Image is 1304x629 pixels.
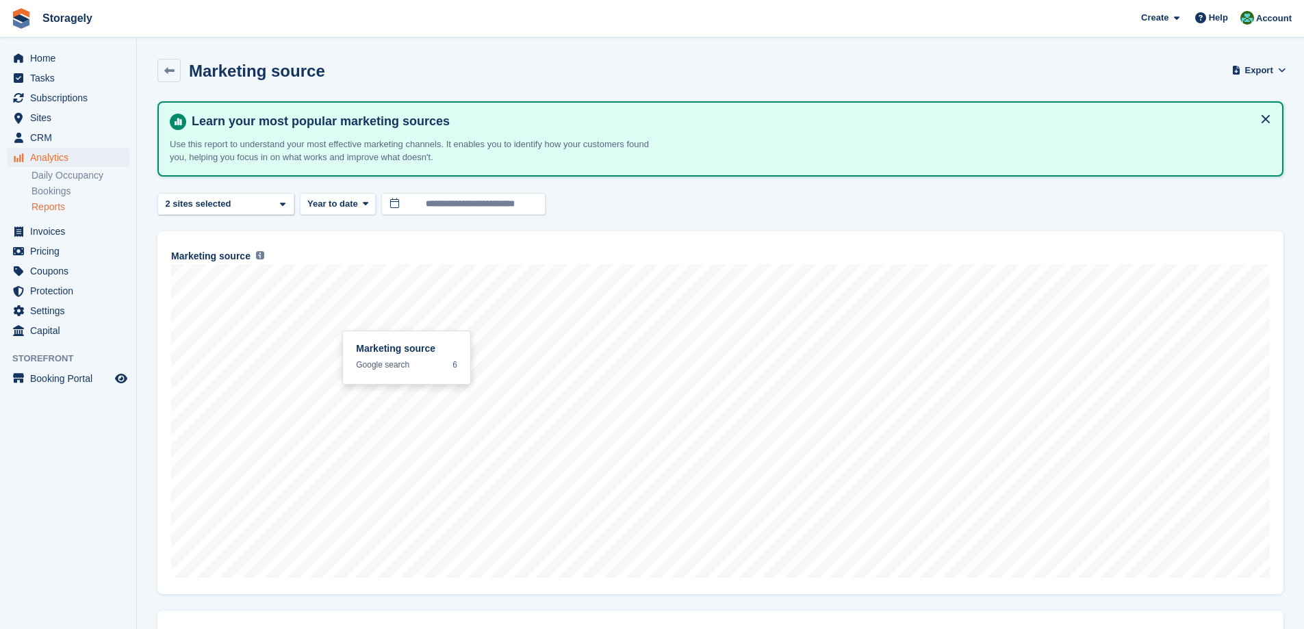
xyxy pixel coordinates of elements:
[7,369,129,388] a: menu
[30,148,112,167] span: Analytics
[300,193,376,216] button: Year to date
[37,7,98,29] a: Storagely
[31,201,129,214] a: Reports
[7,88,129,107] a: menu
[31,185,129,198] a: Bookings
[30,49,112,68] span: Home
[256,251,264,259] img: icon-info-grey-7440780725fd019a000dd9b08b2336e03edf1995a4989e88bcd33f0948082b44.svg
[30,281,112,300] span: Protection
[7,68,129,88] a: menu
[1245,64,1273,77] span: Export
[1240,11,1254,25] img: Notifications
[31,169,129,182] a: Daily Occupancy
[7,261,129,281] a: menu
[170,138,649,164] p: Use this report to understand your most effective marketing channels. It enables you to identify ...
[7,49,129,68] a: menu
[11,8,31,29] img: stora-icon-8386f47178a22dfd0bd8f6a31ec36ba5ce8667c1dd55bd0f319d3a0aa187defe.svg
[7,148,129,167] a: menu
[1141,11,1168,25] span: Create
[30,222,112,241] span: Invoices
[30,369,112,388] span: Booking Portal
[1256,12,1292,25] span: Account
[7,281,129,300] a: menu
[1209,11,1228,25] span: Help
[7,222,129,241] a: menu
[30,242,112,261] span: Pricing
[7,242,129,261] a: menu
[189,62,325,80] h2: Marketing source
[1234,59,1283,81] button: Export
[171,249,251,264] span: Marketing source
[307,197,358,211] span: Year to date
[7,108,129,127] a: menu
[113,370,129,387] a: Preview store
[7,301,129,320] a: menu
[30,128,112,147] span: CRM
[7,321,129,340] a: menu
[12,352,136,365] span: Storefront
[186,114,1271,129] h4: Learn your most popular marketing sources
[30,301,112,320] span: Settings
[163,197,236,211] div: 2 sites selected
[30,108,112,127] span: Sites
[30,88,112,107] span: Subscriptions
[30,321,112,340] span: Capital
[7,128,129,147] a: menu
[30,68,112,88] span: Tasks
[30,261,112,281] span: Coupons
